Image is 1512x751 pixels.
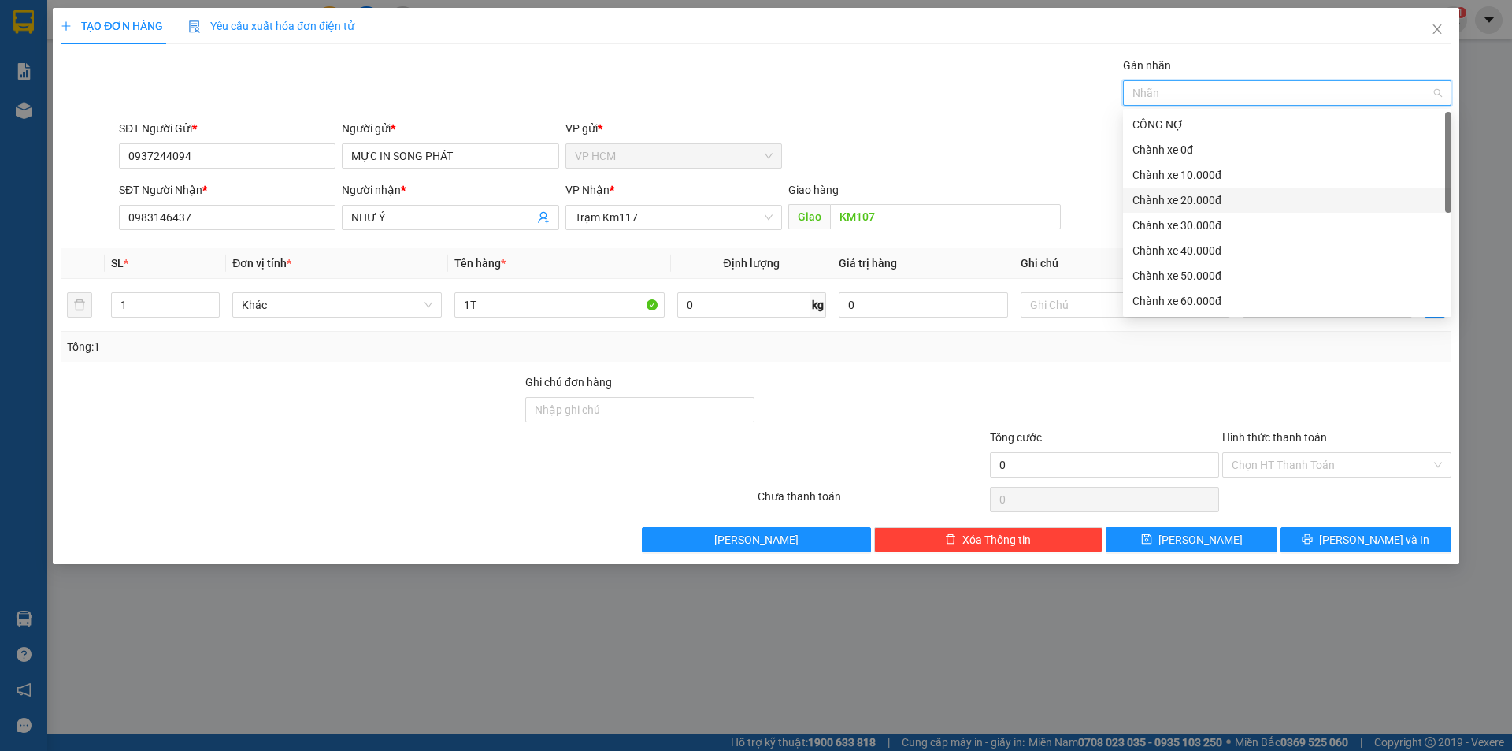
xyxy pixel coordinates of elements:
[1280,527,1451,552] button: printer[PERSON_NAME] và In
[1123,137,1451,162] div: Chành xe 0đ
[10,11,50,50] img: logo
[839,257,897,270] span: Giá trị hàng
[1014,248,1236,279] th: Ghi chú
[1431,23,1443,35] span: close
[119,120,335,137] div: SĐT Người Gửi
[342,120,558,137] div: Người gửi
[6,65,36,74] span: VP Gửi:
[120,65,157,74] span: VP Nhận:
[1302,534,1313,546] span: printer
[1123,112,1451,137] div: CÔNG NỢ
[565,120,782,137] div: VP gửi
[1132,242,1442,259] div: Chành xe 40.000đ
[714,531,799,548] span: [PERSON_NAME]
[1132,292,1442,310] div: Chành xe 60.000đ
[1141,534,1152,546] span: save
[756,488,988,515] div: Chưa thanh toán
[810,292,826,318] span: kg
[525,376,612,389] label: Ghi chú đơn hàng
[1123,238,1451,263] div: Chành xe 40.000đ
[188,20,354,32] span: Yêu cầu xuất hóa đơn điện tử
[342,181,558,199] div: Người nhận
[73,43,213,53] strong: HCM - ĐỊNH QUÁN - PHƯƠNG LÂM
[1123,162,1451,188] div: Chành xe 10.000đ
[1132,267,1442,284] div: Chành xe 50.000đ
[69,28,217,40] strong: (NHÀ XE [GEOGRAPHIC_DATA])
[990,431,1042,444] span: Tổng cước
[1123,288,1451,314] div: Chành xe 60.000đ
[1106,527,1277,552] button: save[PERSON_NAME]
[1132,141,1442,158] div: Chành xe 0đ
[119,181,335,199] div: SĐT Người Nhận
[1021,292,1230,318] input: Ghi Chú
[36,65,69,74] span: VP HCM
[67,292,92,318] button: delete
[1132,166,1442,184] div: Chành xe 10.000đ
[642,527,871,552] button: [PERSON_NAME]
[1132,116,1442,133] div: CÔNG NỢ
[61,20,72,32] span: plus
[1415,8,1459,52] button: Close
[454,257,506,270] span: Tên hàng
[788,184,839,196] span: Giao hàng
[1319,531,1429,548] span: [PERSON_NAME] và In
[67,338,584,355] div: Tổng: 1
[1123,213,1451,238] div: Chành xe 30.000đ
[156,65,206,74] span: Trạm Km117
[6,84,109,122] span: Số 170 [PERSON_NAME], P8, Q11, [GEOGRAPHIC_DATA][PERSON_NAME]
[537,211,550,224] span: user-add
[1132,191,1442,209] div: Chành xe 20.000đ
[1123,59,1171,72] label: Gán nhãn
[724,257,780,270] span: Định lượng
[962,531,1031,548] span: Xóa Thông tin
[874,527,1103,552] button: deleteXóa Thông tin
[525,397,754,422] input: Ghi chú đơn hàng
[565,184,610,196] span: VP Nhận
[111,257,124,270] span: SL
[1158,531,1243,548] span: [PERSON_NAME]
[1132,84,1136,102] input: Gán nhãn
[454,292,664,318] input: VD: Bàn, Ghế
[839,292,1008,318] input: 0
[575,206,773,229] span: Trạm Km117
[61,20,163,32] span: TẠO ĐƠN HÀNG
[575,144,773,168] span: VP HCM
[1132,217,1442,234] div: Chành xe 30.000đ
[120,98,204,107] span: [STREET_ADDRESS]
[1123,188,1451,213] div: Chành xe 20.000đ
[242,293,432,317] span: Khác
[945,534,956,546] span: delete
[60,9,225,26] strong: NHÀ XE THUẬN HƯƠNG
[788,204,830,229] span: Giao
[1123,263,1451,288] div: Chành xe 50.000đ
[830,204,1061,229] input: Dọc đường
[1222,431,1327,444] label: Hình thức thanh toán
[232,257,291,270] span: Đơn vị tính
[188,20,201,33] img: icon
